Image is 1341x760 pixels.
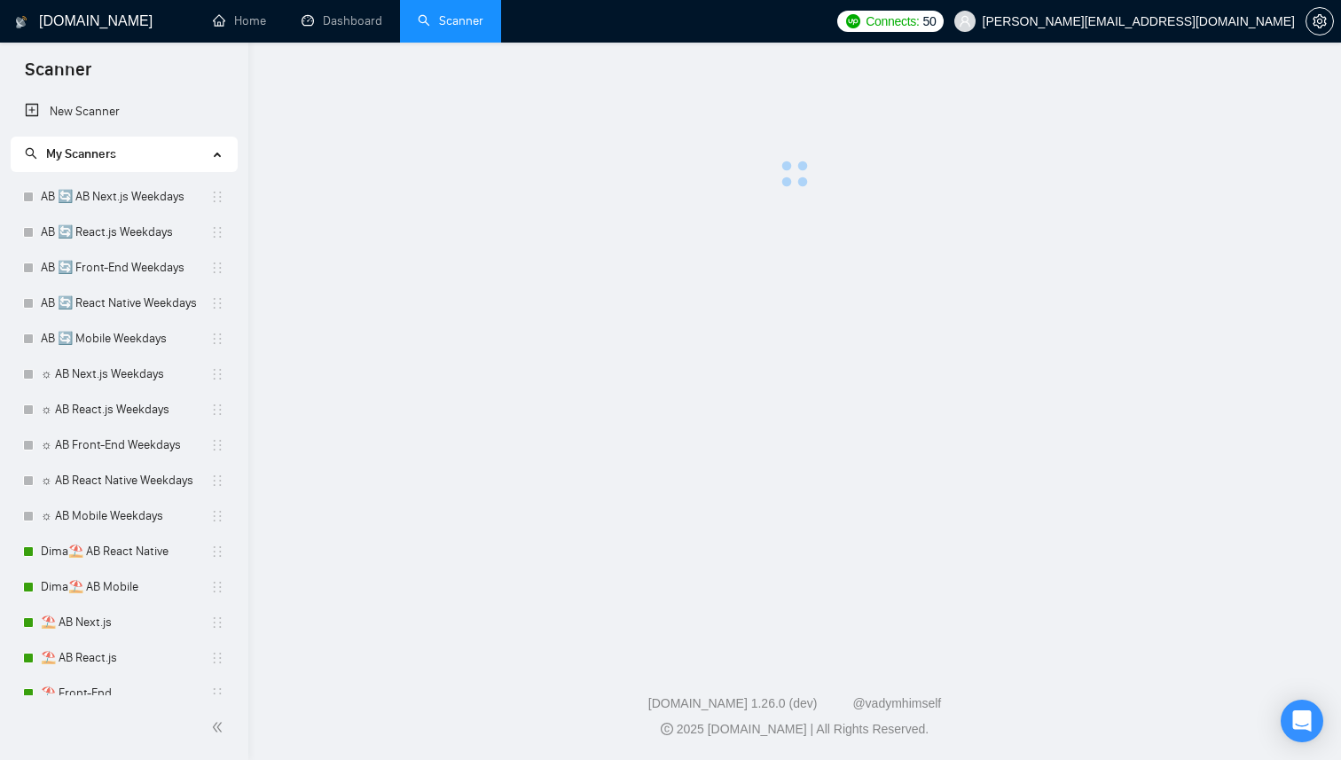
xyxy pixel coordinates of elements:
span: holder [210,296,224,310]
a: ⛱️ Front-End [41,676,210,711]
li: New Scanner [11,94,237,129]
span: holder [210,225,224,239]
span: My Scanners [25,146,116,161]
a: ☼ AB React Native Weekdays [41,463,210,498]
span: holder [210,474,224,488]
li: Dima⛱️ AB Mobile [11,569,237,605]
img: logo [15,8,27,36]
a: AB 🔄 React Native Weekdays [41,286,210,321]
span: holder [210,580,224,594]
span: setting [1306,14,1333,28]
li: ⛱️ Front-End [11,676,237,711]
span: holder [210,332,224,346]
div: 2025 [DOMAIN_NAME] | All Rights Reserved. [263,720,1327,739]
span: 50 [923,12,937,31]
li: ☼ AB React.js Weekdays [11,392,237,427]
li: AB 🔄 Front-End Weekdays [11,250,237,286]
span: holder [210,190,224,204]
a: ⛱️ AB React.js [41,640,210,676]
span: holder [210,545,224,559]
li: AB 🔄 Mobile Weekdays [11,321,237,356]
a: ☼ AB Mobile Weekdays [41,498,210,534]
a: dashboardDashboard [302,13,382,28]
span: Scanner [11,57,106,94]
a: [DOMAIN_NAME] 1.26.0 (dev) [648,696,818,710]
img: upwork-logo.png [846,14,860,28]
a: homeHome [213,13,266,28]
a: ☼ AB React.js Weekdays [41,392,210,427]
a: AB 🔄 Front-End Weekdays [41,250,210,286]
span: holder [210,403,224,417]
a: AB 🔄 AB Next.js Weekdays [41,179,210,215]
span: holder [210,261,224,275]
a: Dima⛱️ AB React Native [41,534,210,569]
span: My Scanners [46,146,116,161]
span: holder [210,438,224,452]
a: AB 🔄 Mobile Weekdays [41,321,210,356]
a: New Scanner [25,94,223,129]
li: AB 🔄 AB Next.js Weekdays [11,179,237,215]
span: holder [210,651,224,665]
a: setting [1306,14,1334,28]
li: ⛱️ AB Next.js [11,605,237,640]
span: double-left [211,718,229,736]
a: ☼ AB Next.js Weekdays [41,356,210,392]
button: setting [1306,7,1334,35]
a: @vadymhimself [852,696,941,710]
li: ☼ AB React Native Weekdays [11,463,237,498]
li: AB 🔄 React.js Weekdays [11,215,237,250]
li: ☼ AB Front-End Weekdays [11,427,237,463]
a: ⛱️ AB Next.js [41,605,210,640]
a: AB 🔄 React.js Weekdays [41,215,210,250]
li: AB 🔄 React Native Weekdays [11,286,237,321]
span: search [25,147,37,160]
a: ☼ AB Front-End Weekdays [41,427,210,463]
span: Connects: [866,12,919,31]
span: holder [210,509,224,523]
li: ⛱️ AB React.js [11,640,237,676]
span: holder [210,367,224,381]
a: Dima⛱️ AB Mobile [41,569,210,605]
li: ☼ AB Next.js Weekdays [11,356,237,392]
div: Open Intercom Messenger [1281,700,1323,742]
a: searchScanner [418,13,483,28]
span: user [959,15,971,27]
li: ☼ AB Mobile Weekdays [11,498,237,534]
span: holder [210,686,224,701]
li: Dima⛱️ AB React Native [11,534,237,569]
span: holder [210,615,224,630]
span: copyright [661,723,673,735]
